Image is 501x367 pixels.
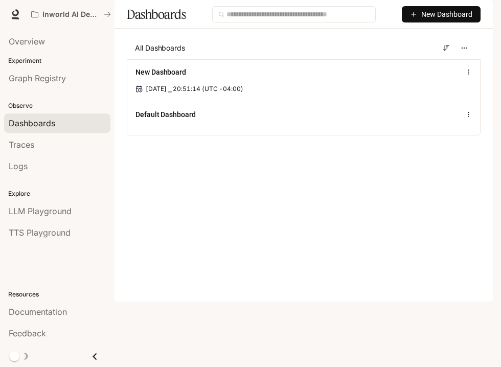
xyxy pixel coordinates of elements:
span: All Dashboards [135,43,185,53]
a: New Dashboard [135,67,186,77]
span: [DATE] ⎯ 20:51:14 (UTC -04:00) [146,84,243,94]
p: Inworld AI Demos [42,10,100,19]
button: All workspaces [27,4,116,25]
button: New Dashboard [402,6,481,22]
h1: Dashboards [127,4,186,25]
span: New Dashboard [421,9,472,20]
a: Default Dashboard [135,109,196,120]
